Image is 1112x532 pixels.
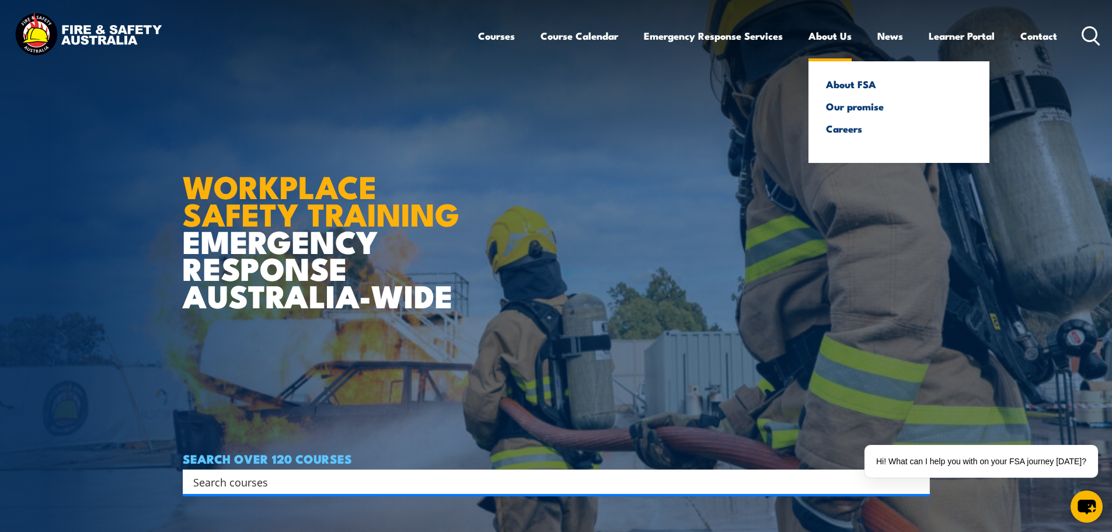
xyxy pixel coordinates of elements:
[929,20,995,51] a: Learner Portal
[644,20,783,51] a: Emergency Response Services
[826,123,972,134] a: Careers
[877,20,903,51] a: News
[1071,491,1103,523] button: chat-button
[808,20,852,51] a: About Us
[478,20,515,51] a: Courses
[196,474,907,490] form: Search form
[541,20,618,51] a: Course Calendar
[193,473,904,491] input: Search input
[183,452,930,465] h4: SEARCH OVER 120 COURSES
[1020,20,1057,51] a: Contact
[826,79,972,89] a: About FSA
[183,143,468,309] h1: EMERGENCY RESPONSE AUSTRALIA-WIDE
[826,101,972,112] a: Our promise
[183,161,459,237] strong: WORKPLACE SAFETY TRAINING
[864,445,1098,478] div: Hi! What can I help you with on your FSA journey [DATE]?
